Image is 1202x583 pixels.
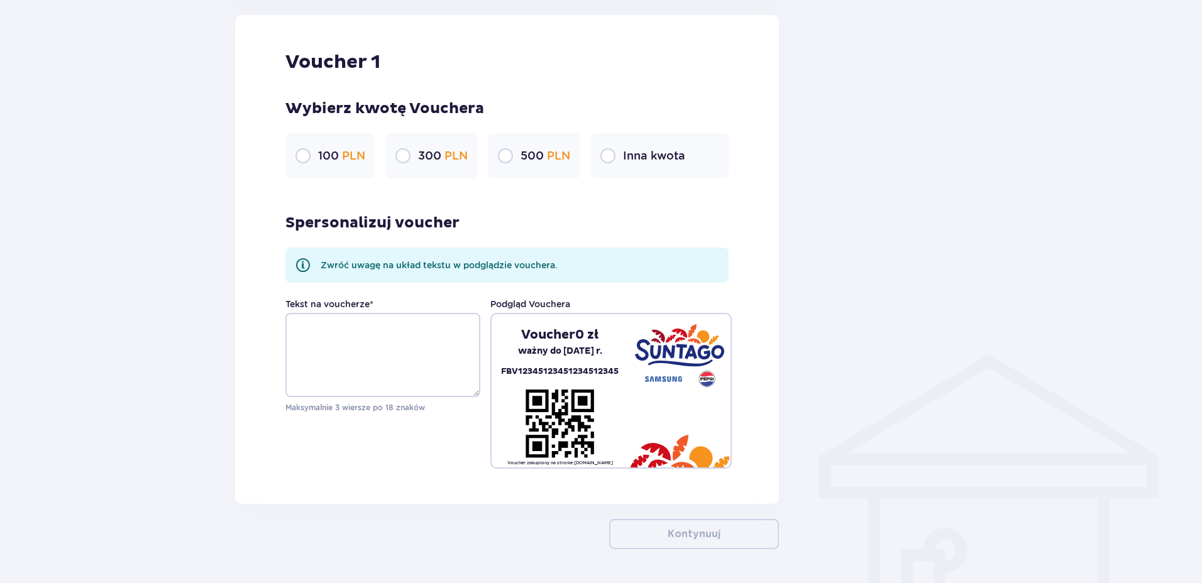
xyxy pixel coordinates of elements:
span: PLN [444,149,468,162]
label: Tekst na voucherze * [285,298,373,310]
img: Suntago - Samsung - Pepsi [635,324,724,387]
p: Voucher 1 [285,50,380,74]
p: Spersonalizuj voucher [285,214,460,232]
p: Voucher 0 zł [521,327,598,343]
button: Kontynuuj [609,519,779,549]
p: Inna kwota [623,148,685,163]
span: PLN [547,149,570,162]
p: Voucher zakupiony na stronie [DOMAIN_NAME] [507,460,613,466]
p: 300 [418,148,468,163]
span: PLN [342,149,365,162]
p: 500 [521,148,570,163]
p: 100 [318,148,365,163]
p: Zwróć uwagę na układ tekstu w podglądzie vouchera. [321,259,558,271]
p: Wybierz kwotę Vouchera [285,99,729,118]
p: Maksymalnie 3 wiersze po 18 znaków [285,402,480,413]
p: FBV12345123451234512345 [501,364,619,379]
p: Podgląd Vouchera [490,298,570,310]
p: Kontynuuj [668,527,720,541]
p: ważny do [DATE] r. [518,343,602,359]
